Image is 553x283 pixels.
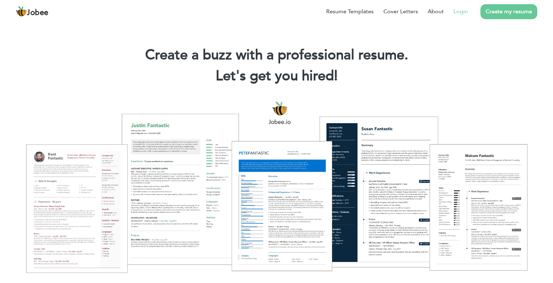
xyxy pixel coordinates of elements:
img: jobee.io [16,6,27,17]
a: Jobee [16,6,48,17]
a: Login [454,7,468,16]
a: Resume Templates [326,7,374,16]
h1: Create a buzz with a professional resume. [10,46,543,64]
a: Cover Letters [383,7,418,16]
h2: Let's [10,67,543,85]
span: get you hired! [250,66,338,85]
a: Create my resume [480,4,537,19]
span: | [334,66,337,85]
span: Jobee [27,9,48,17]
a: About [428,7,444,16]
